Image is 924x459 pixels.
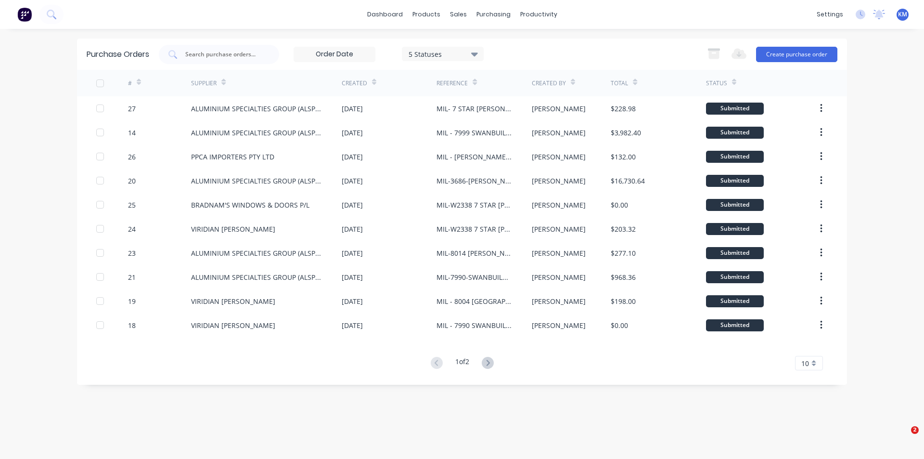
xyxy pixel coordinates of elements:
div: $968.36 [611,272,636,282]
div: settings [812,7,848,22]
div: [DATE] [342,104,363,114]
div: 5 Statuses [409,49,477,59]
div: Submitted [706,127,764,139]
div: ALUMINIUM SPECIALTIES GROUP (ALSPEC) [191,104,322,114]
div: MIL - 7999 SWANBUILD [PERSON_NAME] [436,128,512,138]
div: Submitted [706,319,764,331]
div: [DATE] [342,200,363,210]
div: [PERSON_NAME] [532,104,586,114]
div: Supplier [191,79,217,88]
input: Order Date [294,47,375,62]
div: Submitted [706,295,764,307]
div: 19 [128,296,136,306]
div: MIL-W2338 7 STAR [PERSON_NAME] [436,224,512,234]
div: [PERSON_NAME] [532,320,586,330]
img: Factory [17,7,32,22]
div: 21 [128,272,136,282]
div: Purchase Orders [87,49,149,60]
span: KM [898,10,907,19]
div: MIL-3686-[PERSON_NAME] PROJECT [436,176,512,186]
div: Submitted [706,103,764,115]
div: productivity [515,7,562,22]
div: [PERSON_NAME] [532,200,586,210]
div: $198.00 [611,296,636,306]
div: [DATE] [342,224,363,234]
div: VIRIDIAN [PERSON_NAME] [191,320,275,330]
div: Reference [436,79,468,88]
div: Submitted [706,199,764,211]
div: BRADNAM'S WINDOWS & DOORS P/L [191,200,309,210]
div: Created [342,79,367,88]
div: MIL - [PERSON_NAME] WINDSHIELD [436,152,512,162]
div: Submitted [706,151,764,163]
div: ALUMINIUM SPECIALTIES GROUP (ALSPEC) [191,128,322,138]
span: 2 [911,426,919,434]
div: [DATE] [342,272,363,282]
div: $228.98 [611,104,636,114]
div: $132.00 [611,152,636,162]
div: $3,982.40 [611,128,641,138]
div: $277.10 [611,248,636,258]
div: PPCA IMPORTERS PTY LTD [191,152,274,162]
div: Status [706,79,727,88]
div: [DATE] [342,296,363,306]
iframe: Intercom live chat [891,426,914,449]
div: [DATE] [342,248,363,258]
div: MIL-W2338 7 STAR [PERSON_NAME] [436,200,512,210]
div: purchasing [472,7,515,22]
div: [PERSON_NAME] [532,296,586,306]
div: 26 [128,152,136,162]
div: [PERSON_NAME] [532,152,586,162]
div: Submitted [706,175,764,187]
div: [PERSON_NAME] [532,224,586,234]
div: VIRIDIAN [PERSON_NAME] [191,224,275,234]
div: 1 of 2 [455,356,469,370]
div: 20 [128,176,136,186]
div: $0.00 [611,320,628,330]
div: $203.32 [611,224,636,234]
div: MIL - 8004 [GEOGRAPHIC_DATA] [436,296,512,306]
div: # [128,79,132,88]
div: 27 [128,104,136,114]
div: Total [611,79,628,88]
div: Submitted [706,247,764,259]
div: MIL-7990-SWANBUILD [PERSON_NAME] EXTRA WINDOW [436,272,512,282]
div: VIRIDIAN [PERSON_NAME] [191,296,275,306]
a: dashboard [362,7,408,22]
div: products [408,7,445,22]
div: [DATE] [342,320,363,330]
div: 24 [128,224,136,234]
div: [PERSON_NAME] [532,248,586,258]
div: [DATE] [342,152,363,162]
div: [PERSON_NAME] [532,176,586,186]
div: MIL - 7990 SWANBUILD [PERSON_NAME] EXTRA WINDOW [436,320,512,330]
span: 10 [801,358,809,368]
div: ALUMINIUM SPECIALTIES GROUP (ALSPEC) [191,248,322,258]
div: Submitted [706,223,764,235]
div: Created By [532,79,566,88]
div: MIL- 7 STAR [PERSON_NAME] [436,104,512,114]
div: sales [445,7,472,22]
div: 18 [128,320,136,330]
div: MIL-8014 [PERSON_NAME] [436,248,512,258]
div: [PERSON_NAME] [532,128,586,138]
div: 14 [128,128,136,138]
div: [DATE] [342,176,363,186]
div: $0.00 [611,200,628,210]
div: Submitted [706,271,764,283]
div: [DATE] [342,128,363,138]
div: 23 [128,248,136,258]
div: 25 [128,200,136,210]
div: [PERSON_NAME] [532,272,586,282]
div: ALUMINIUM SPECIALTIES GROUP (ALSPEC) [191,176,322,186]
input: Search purchase orders... [184,50,264,59]
button: Create purchase order [756,47,837,62]
div: ALUMINIUM SPECIALTIES GROUP (ALSPEC) [191,272,322,282]
div: $16,730.64 [611,176,645,186]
